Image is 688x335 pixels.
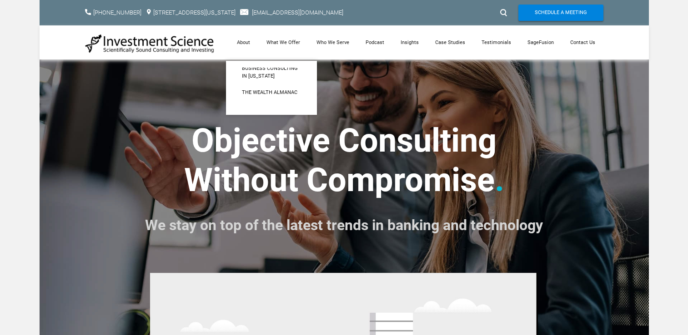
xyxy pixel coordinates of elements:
a: Schedule A Meeting [518,5,603,21]
a: What We Offer [258,25,308,59]
a: [STREET_ADDRESS][US_STATE]​ [153,9,236,16]
a: Case Studies [427,25,473,59]
a: [EMAIL_ADDRESS][DOMAIN_NAME] [252,9,343,16]
a: Insights [392,25,427,59]
span: Business Consulting in [US_STATE] [242,64,301,80]
font: We stay on top of the latest trends in banking and technology [145,217,543,234]
a: Testimonials [473,25,519,59]
a: Contact Us [562,25,603,59]
a: The Wealth Almanac​ [226,84,317,101]
font: . [495,161,504,199]
a: About [229,25,258,59]
a: Podcast [357,25,392,59]
strong: ​Objective Consulting ​Without Compromise [184,121,497,199]
img: Investment Science | NYC Consulting Services [85,34,215,54]
a: SageFusion [519,25,562,59]
a: [PHONE_NUMBER] [93,9,141,16]
a: Who We Serve [308,25,357,59]
a: Business Consulting in [US_STATE] [226,60,317,84]
span: The Wealth Almanac​ [242,89,301,97]
span: Schedule A Meeting [535,5,587,21]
